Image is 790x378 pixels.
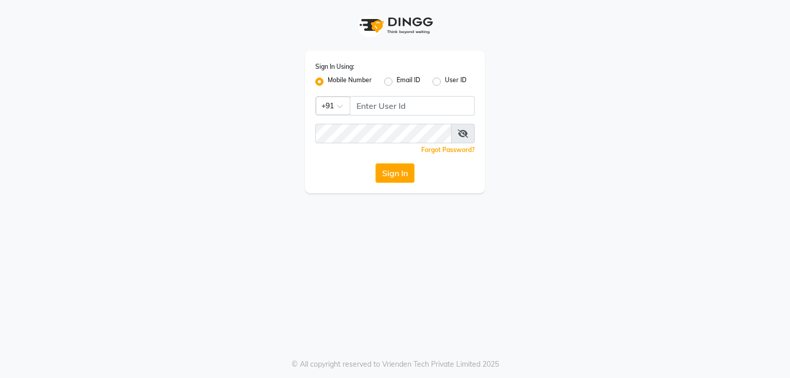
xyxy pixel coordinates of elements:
[375,163,415,183] button: Sign In
[315,124,452,143] input: Username
[354,10,436,41] img: logo1.svg
[397,75,420,88] label: Email ID
[421,146,475,154] a: Forgot Password?
[328,75,372,88] label: Mobile Number
[315,62,354,71] label: Sign In Using:
[350,96,475,116] input: Username
[445,75,466,88] label: User ID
